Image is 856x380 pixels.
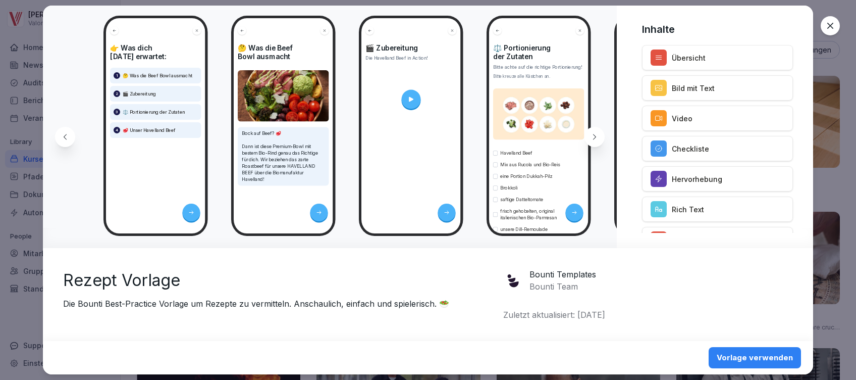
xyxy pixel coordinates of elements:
h4: 🎬 Zubereitung [365,43,457,52]
p: 🤔 Was die Beef Bowl ausmacht [123,73,192,79]
div: Bitte kreuze alle Kästchen an. [493,73,584,79]
p: Brokkoli [500,184,517,191]
p: 4 [116,127,118,133]
button: Vorlage verwenden [709,347,801,368]
p: Video [672,113,692,124]
p: 🎬 Zubereitung [123,91,155,97]
p: Bounti Templates [529,268,596,280]
img: Bild und Text Vorschau [238,70,329,122]
p: 🥩 Unser Havelland Beef [123,127,176,133]
p: Bild mit Text [672,83,715,93]
p: eine Portion Dukkah-Pilz [500,173,552,179]
p: unsere Dill-Remoulade [500,226,548,232]
p: Zuletzt aktualisiert: [DATE] [503,309,793,321]
h4: 👉 Was dich [DATE] erwartet: [110,43,201,61]
p: ⚖️ Portionierung der Zutaten [123,109,185,115]
h4: ⚖️ Portionierung der Zutaten [493,43,584,61]
p: Bounti Team [529,280,596,293]
p: Bock auf Beef? 🥩 Dann ist diese Premium-Bowl mit bestem Bio-Rind genau das Richtige für dich. Wir... [242,130,325,183]
p: 3 [116,109,118,115]
div: Vorlage verwenden [717,352,793,363]
p: frisch gehobelten, original italienischen Bio-Parmesan [500,208,584,221]
p: Rich Text [672,204,704,215]
img: clq140by3015mgz01btmorxh6.jpg [493,88,584,139]
p: Checkliste [672,144,709,154]
h2: Rezept Vorlage [63,268,498,293]
p: Übersicht [672,53,706,63]
p: saftige Datteltomate [500,196,543,203]
img: jme54nxg3cx8rhcp4bza1nkh.png [503,270,523,291]
p: Mix aus Rucola und Bio-Reis [500,161,560,168]
p: Die Havelland Beef in Action! [365,55,457,61]
p: Hervorhebung [672,174,722,184]
p: 2 [116,91,118,97]
p: Bitte achte auf die richtige Portionierung! [493,64,584,70]
p: Havelland Beef [500,150,532,156]
h4: 🤔 Was die Beef Bowl ausmacht [238,43,329,61]
h4: Inhalte [622,22,813,37]
p: 1 [116,73,118,79]
p: Die Bounti Best-Practice Vorlage um Rezepte zu vermitteln. Anschaulich, einfach und spielerisch. 🥗 [63,298,498,310]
